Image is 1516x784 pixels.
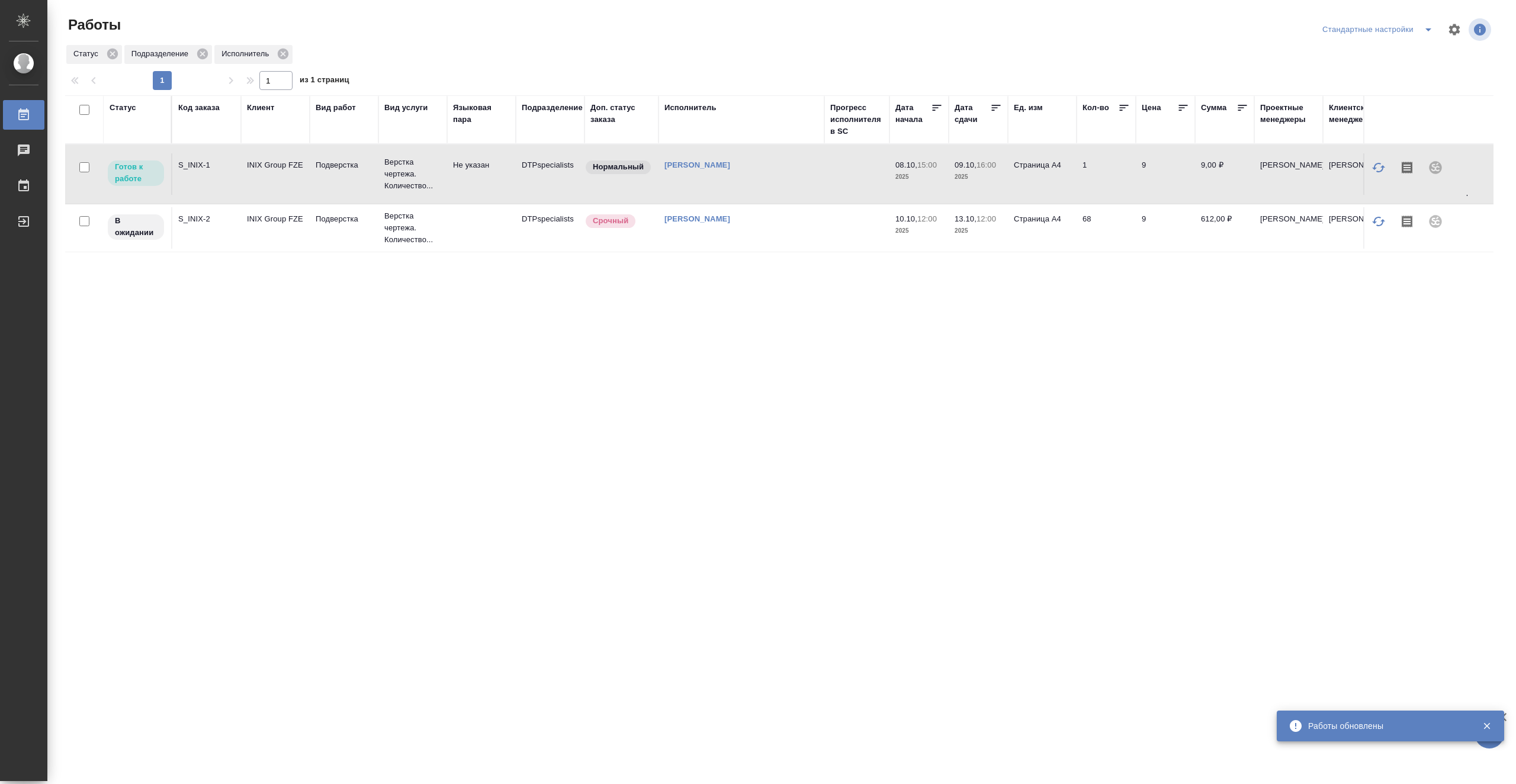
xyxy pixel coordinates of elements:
[1195,207,1254,249] td: 612,00 ₽
[955,102,990,126] div: Дата сдачи
[1329,102,1386,126] div: Клиентские менеджеры
[66,45,122,64] div: Статус
[516,153,584,195] td: DTPspecialists
[1475,721,1499,731] button: Закрыть
[1077,153,1136,195] td: 1
[384,210,441,246] p: Верстка чертежа. Количество...
[73,48,102,60] p: Статус
[115,215,157,239] p: В ожидании
[895,225,943,237] p: 2025
[1142,102,1161,114] div: Цена
[1008,153,1077,195] td: Страница А4
[593,161,644,173] p: Нормальный
[593,215,628,227] p: Срочный
[977,214,996,223] p: 12:00
[1136,207,1195,249] td: 9
[1308,720,1464,732] div: Работы обновлены
[664,102,717,114] div: Исполнитель
[178,159,235,171] div: S_INIX-1
[1077,207,1136,249] td: 68
[664,160,730,169] a: [PERSON_NAME]
[1083,102,1109,114] div: Кол-во
[1136,153,1195,195] td: 9
[1421,153,1450,182] div: Проект не привязан
[107,159,165,187] div: Исполнитель может приступить к работе
[1440,15,1469,44] span: Настроить таблицу
[1319,20,1440,39] div: split button
[316,102,356,114] div: Вид работ
[664,214,730,223] a: [PERSON_NAME]
[447,153,516,195] td: Не указан
[1254,153,1323,195] td: [PERSON_NAME]
[178,102,220,114] div: Код заказа
[1364,207,1393,236] button: Обновить
[316,159,372,171] p: Подверстка
[115,161,157,185] p: Готов к работе
[522,102,583,114] div: Подразделение
[1364,153,1393,182] button: Обновить
[384,156,441,192] p: Верстка чертежа. Количество...
[178,213,235,225] div: S_INIX-2
[955,160,977,169] p: 09.10,
[316,213,372,225] p: Подверстка
[1323,153,1392,195] td: [PERSON_NAME]
[453,102,510,126] div: Языковая пара
[65,15,121,34] span: Работы
[300,73,349,90] span: из 1 страниц
[895,160,917,169] p: 08.10,
[590,102,653,126] div: Доп. статус заказа
[110,102,136,114] div: Статус
[107,213,165,241] div: Исполнитель назначен, приступать к работе пока рано
[917,160,937,169] p: 15:00
[1201,102,1226,114] div: Сумма
[895,171,943,183] p: 2025
[221,48,273,60] p: Исполнитель
[247,159,304,171] p: INIX Group FZE
[830,102,884,137] div: Прогресс исполнителя в SC
[1393,207,1421,236] button: Скопировать мини-бриф
[1014,102,1043,114] div: Ед. изм
[895,214,917,223] p: 10.10,
[384,102,428,114] div: Вид услуги
[1008,207,1077,249] td: Страница А4
[895,102,931,126] div: Дата начала
[1393,153,1421,182] button: Скопировать мини-бриф
[1260,102,1317,126] div: Проектные менеджеры
[955,171,1002,183] p: 2025
[516,207,584,249] td: DTPspecialists
[1254,207,1323,249] td: [PERSON_NAME]
[955,214,977,223] p: 13.10,
[917,214,937,223] p: 12:00
[124,45,212,64] div: Подразделение
[1323,207,1392,249] td: [PERSON_NAME]
[1421,207,1450,236] div: Проект не привязан
[955,225,1002,237] p: 2025
[214,45,293,64] div: Исполнитель
[131,48,192,60] p: Подразделение
[247,213,304,225] p: INIX Group FZE
[247,102,274,114] div: Клиент
[1469,18,1493,41] span: Посмотреть информацию
[977,160,996,169] p: 16:00
[1195,153,1254,195] td: 9,00 ₽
